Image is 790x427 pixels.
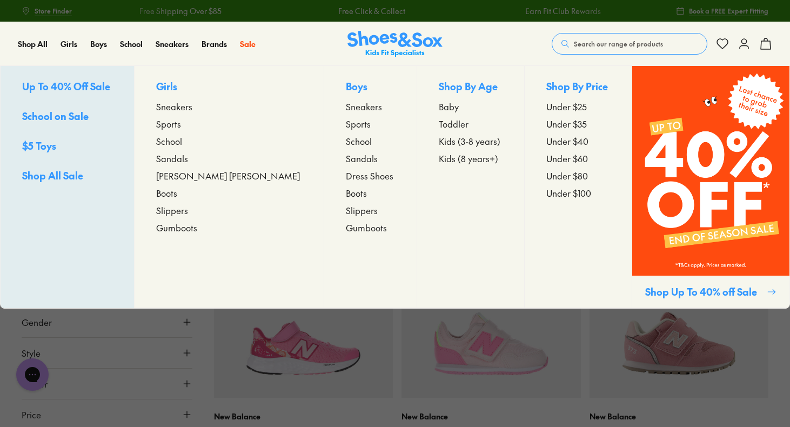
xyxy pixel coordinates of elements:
[22,79,112,96] a: Up To 40% Off Sale
[546,186,610,199] a: Under $100
[22,1,72,21] a: Store Finder
[439,152,503,165] a: Kids (8 years+)
[546,117,587,130] span: Under $35
[524,5,600,17] a: Earn Fit Club Rewards
[439,100,503,113] a: Baby
[346,135,372,148] span: School
[346,169,393,182] span: Dress Shoes
[546,117,610,130] a: Under $35
[439,152,498,165] span: Kids (8 years+)
[156,204,302,217] a: Slippers
[90,38,107,50] a: Boys
[439,135,500,148] span: Kids (3-8 years)
[22,138,112,155] a: $5 Toys
[61,38,77,49] span: Girls
[346,152,378,165] span: Sandals
[156,38,189,50] a: Sneakers
[337,5,404,17] a: Free Click & Collect
[632,66,789,308] a: Shop Up To 40% off Sale
[90,38,107,49] span: Boys
[22,338,192,368] button: Style
[346,79,396,96] p: Boys
[156,186,177,199] span: Boots
[552,33,707,55] button: Search our range of products
[22,369,192,399] button: Colour
[156,117,302,130] a: Sports
[202,38,227,50] a: Brands
[546,169,588,182] span: Under $80
[346,204,396,217] a: Slippers
[156,38,189,49] span: Sneakers
[346,117,396,130] a: Sports
[61,38,77,50] a: Girls
[22,346,41,359] span: Style
[439,135,503,148] a: Kids (3-8 years)
[346,169,396,182] a: Dress Shoes
[546,79,610,96] p: Shop By Price
[22,139,56,152] span: $5 Toys
[546,100,587,113] span: Under $25
[156,204,188,217] span: Slippers
[676,1,768,21] a: Book a FREE Expert Fitting
[22,109,89,123] span: School on Sale
[574,39,663,49] span: Search our range of products
[22,169,83,182] span: Shop All Sale
[18,38,48,49] span: Shop All
[120,38,143,50] a: School
[240,38,256,49] span: Sale
[156,79,302,96] p: Girls
[590,411,769,422] p: New Balance
[22,79,110,93] span: Up To 40% Off Sale
[401,411,581,422] p: New Balance
[22,109,112,125] a: School on Sale
[156,169,302,182] a: [PERSON_NAME] [PERSON_NAME]
[156,100,302,113] a: Sneakers
[347,31,443,57] a: Shoes & Sox
[346,135,396,148] a: School
[439,100,459,113] span: Baby
[546,186,591,199] span: Under $100
[346,204,378,217] span: Slippers
[346,221,387,234] span: Gumboots
[439,117,468,130] span: Toddler
[546,135,588,148] span: Under $40
[156,152,302,165] a: Sandals
[240,38,256,50] a: Sale
[347,31,443,57] img: SNS_Logo_Responsive.svg
[346,221,396,234] a: Gumboots
[156,152,188,165] span: Sandals
[22,408,41,421] span: Price
[156,186,302,199] a: Boots
[138,5,220,17] a: Free Shipping Over $85
[346,100,382,113] span: Sneakers
[546,169,610,182] a: Under $80
[214,411,393,422] p: New Balance
[202,38,227,49] span: Brands
[156,221,197,234] span: Gumboots
[156,100,192,113] span: Sneakers
[632,66,789,276] img: SNS_WEBASSETS_GRID_1080x1440_3.png
[156,169,300,182] span: [PERSON_NAME] [PERSON_NAME]
[22,316,52,329] span: Gender
[156,135,302,148] a: School
[18,38,48,50] a: Shop All
[22,307,192,337] button: Gender
[120,38,143,49] span: School
[346,100,396,113] a: Sneakers
[439,79,503,96] p: Shop By Age
[546,100,610,113] a: Under $25
[689,6,768,16] span: Book a FREE Expert Fitting
[645,284,762,299] p: Shop Up To 40% off Sale
[156,221,302,234] a: Gumboots
[156,135,182,148] span: School
[346,117,371,130] span: Sports
[22,168,112,185] a: Shop All Sale
[346,186,396,199] a: Boots
[346,152,396,165] a: Sandals
[11,355,54,395] iframe: Gorgias live chat messenger
[546,135,610,148] a: Under $40
[546,152,610,165] a: Under $60
[439,117,503,130] a: Toddler
[546,152,588,165] span: Under $60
